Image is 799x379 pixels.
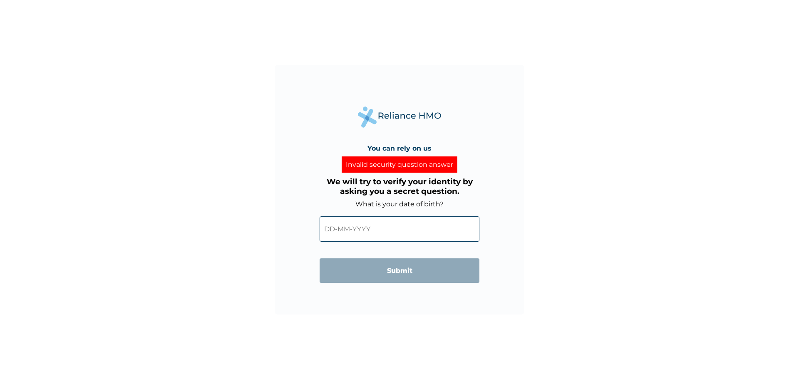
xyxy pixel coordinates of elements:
[358,107,441,128] img: Reliance Health's Logo
[320,258,479,283] input: Submit
[320,216,479,242] input: DD-MM-YYYY
[320,177,479,196] h3: We will try to verify your identity by asking you a secret question.
[355,200,444,208] label: What is your date of birth?
[342,156,457,173] div: Invalid security question answer
[367,144,432,152] h4: You can rely on us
